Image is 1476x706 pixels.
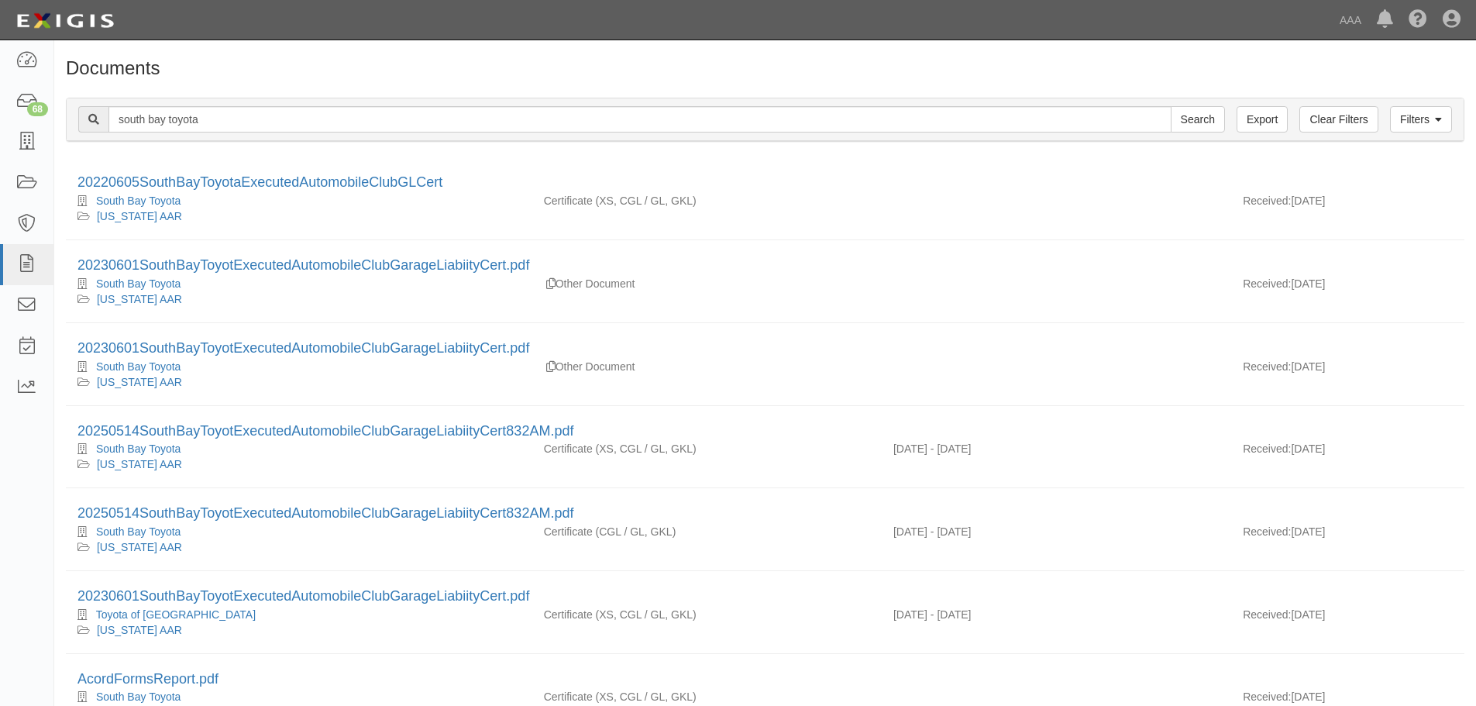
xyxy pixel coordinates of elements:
[1299,106,1378,133] a: Clear Filters
[77,173,1453,193] div: 20220605SouthBayToyotaExecutedAutomobileClubGLCert
[1231,524,1464,547] div: [DATE]
[77,291,521,307] div: California AAR
[77,340,529,356] a: 20230601SouthBayToyotExecutedAutomobileClubGarageLiabiityCert.pdf
[1243,607,1291,622] p: Received:
[96,608,256,621] a: Toyota of [GEOGRAPHIC_DATA]
[97,293,182,305] a: [US_STATE] AAR
[77,607,521,622] div: Toyota of Huntington Beach
[77,671,218,687] a: AcordFormsReport.pdf
[1243,524,1291,539] p: Received:
[97,624,182,636] a: [US_STATE] AAR
[77,689,521,704] div: South Bay Toyota
[77,423,573,439] a: 20250514SouthBayToyotExecutedAutomobileClubGarageLiabiityCert832AM.pdf
[1237,106,1288,133] a: Export
[96,443,181,455] a: South Bay Toyota
[77,256,1453,276] div: 20230601SouthBayToyotExecutedAutomobileClubGarageLiabiityCert.pdf
[1390,106,1452,133] a: Filters
[66,58,1464,78] h1: Documents
[882,689,1231,690] div: Effective - Expiration
[77,359,521,374] div: South Bay Toyota
[532,689,882,704] div: Excess/Umbrella Liability Commercial General Liability / Garage Liability Garage Keepers Liability
[97,210,182,222] a: [US_STATE] AAR
[108,106,1172,133] input: Search
[1243,276,1291,291] p: Received:
[532,441,882,456] div: Excess/Umbrella Liability Commercial General Liability / Garage Liability Garage Keepers Liability
[1231,276,1464,299] div: [DATE]
[96,360,181,373] a: South Bay Toyota
[77,276,521,291] div: South Bay Toyota
[1243,441,1291,456] p: Received:
[77,339,1453,359] div: 20230601SouthBayToyotExecutedAutomobileClubGarageLiabiityCert.pdf
[882,441,1231,456] div: Effective 06/01/2025 - Expiration 06/01/2026
[546,276,556,291] div: Duplicate
[77,441,521,456] div: South Bay Toyota
[77,670,1453,690] div: AcordFormsReport.pdf
[532,193,882,208] div: Excess/Umbrella Liability Commercial General Liability / Garage Liability Garage Keepers Liability
[96,691,181,703] a: South Bay Toyota
[882,524,1231,539] div: Effective 06/01/2025 - Expiration 06/01/2026
[532,524,882,539] div: Commercial General Liability / Garage Liability Garage Keepers Liability
[1231,607,1464,630] div: [DATE]
[882,359,1231,360] div: Effective - Expiration
[77,587,1453,607] div: 20230601SouthBayToyotExecutedAutomobileClubGarageLiabiityCert.pdf
[77,208,521,224] div: California AAR
[1243,359,1291,374] p: Received:
[546,359,556,374] div: Duplicate
[882,193,1231,194] div: Effective - Expiration
[97,458,182,470] a: [US_STATE] AAR
[1231,193,1464,216] div: [DATE]
[77,539,521,555] div: California AAR
[97,376,182,388] a: [US_STATE] AAR
[77,505,573,521] a: 20250514SouthBayToyotExecutedAutomobileClubGarageLiabiityCert832AM.pdf
[1332,5,1369,36] a: AAA
[532,276,882,291] div: Other Document
[96,195,181,207] a: South Bay Toyota
[77,524,521,539] div: South Bay Toyota
[27,102,48,116] div: 68
[1409,11,1427,29] i: Help Center - Complianz
[77,456,521,472] div: California AAR
[1231,441,1464,464] div: [DATE]
[1243,689,1291,704] p: Received:
[1171,106,1225,133] input: Search
[1243,193,1291,208] p: Received:
[1231,359,1464,382] div: [DATE]
[77,174,442,190] a: 20220605SouthBayToyotaExecutedAutomobileClubGLCert
[532,607,882,622] div: Excess/Umbrella Liability Commercial General Liability / Garage Liability Garage Keepers Liability
[882,607,1231,622] div: Effective 06/01/2023 - Expiration 06/01/2024
[77,622,521,638] div: California AAR
[77,257,529,273] a: 20230601SouthBayToyotExecutedAutomobileClubGarageLiabiityCert.pdf
[97,541,182,553] a: [US_STATE] AAR
[77,374,521,390] div: California AAR
[77,588,529,604] a: 20230601SouthBayToyotExecutedAutomobileClubGarageLiabiityCert.pdf
[96,525,181,538] a: South Bay Toyota
[77,193,521,208] div: South Bay Toyota
[882,276,1231,277] div: Effective - Expiration
[96,277,181,290] a: South Bay Toyota
[12,7,119,35] img: logo-5460c22ac91f19d4615b14bd174203de0afe785f0fc80cf4dbbc73dc1793850b.png
[77,504,1453,524] div: 20250514SouthBayToyotExecutedAutomobileClubGarageLiabiityCert832AM.pdf
[77,422,1453,442] div: 20250514SouthBayToyotExecutedAutomobileClubGarageLiabiityCert832AM.pdf
[532,359,882,374] div: Other Document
